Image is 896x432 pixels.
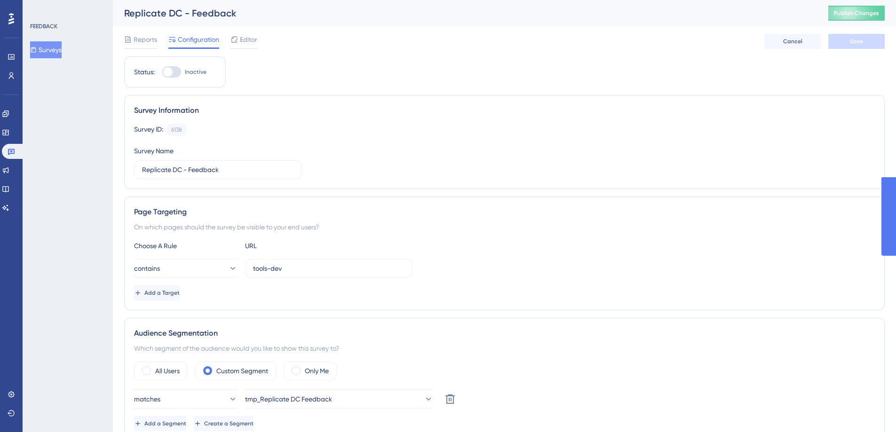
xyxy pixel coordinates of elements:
button: Save [828,34,885,49]
div: Replicate DC - Feedback [124,7,805,20]
span: contains [134,263,160,274]
div: On which pages should the survey be visible to your end users? [134,221,875,233]
label: All Users [155,365,180,377]
label: Custom Segment [216,365,268,377]
label: Only Me [305,365,329,377]
span: Cancel [783,38,802,45]
span: Save [850,38,863,45]
input: Type your Survey name [142,165,293,175]
div: 6138 [171,126,182,134]
span: Create a Segment [204,420,254,427]
span: Configuration [178,34,219,45]
button: Surveys [30,41,62,58]
div: Survey Information [134,105,875,116]
button: matches [134,390,238,408]
div: Page Targeting [134,206,875,218]
button: Publish Changes [828,6,885,21]
button: Cancel [764,34,821,49]
div: Survey ID: [134,124,163,136]
button: Add a Segment [134,416,186,431]
span: Editor [240,34,257,45]
iframe: UserGuiding AI Assistant Launcher [856,395,885,423]
span: Reports [134,34,157,45]
span: Add a Segment [144,420,186,427]
span: Publish Changes [834,9,879,17]
span: Inactive [185,68,206,76]
span: matches [134,393,160,405]
div: Which segment of the audience would you like to show this survey to? [134,343,875,354]
div: FEEDBACK [30,23,57,30]
div: Audience Segmentation [134,328,875,339]
div: URL [245,240,349,251]
button: tmp_Replicate DC Feedback [245,390,433,408]
div: Choose A Rule [134,240,238,251]
button: Add a Target [134,285,180,300]
button: Create a Segment [194,416,254,431]
span: tmp_Replicate DC Feedback [245,393,332,405]
button: contains [134,259,238,278]
input: yourwebsite.com/path [253,263,404,274]
div: Status: [134,66,155,78]
span: Add a Target [144,289,180,297]
div: Survey Name [134,145,174,157]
